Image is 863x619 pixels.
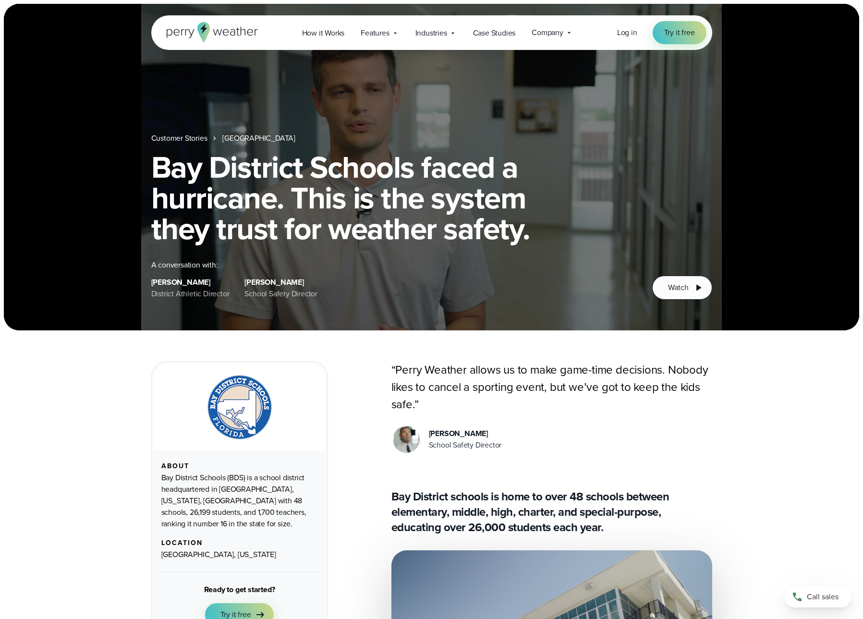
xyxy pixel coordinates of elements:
h1: Bay District Schools faced a hurricane. This is the system they trust for weather safety. [151,152,712,244]
a: Try it free [653,21,706,44]
span: How it Works [302,27,345,39]
div: School Safety Director [429,439,502,451]
span: Case Studies [473,27,516,39]
div: Ready to get started? [204,584,275,595]
a: Customer Stories [151,133,207,144]
div: A conversation with: [151,259,637,271]
p: “Perry Weather allows us to make game-time decisions. Nobody likes to cancel a sporting event, bu... [391,361,712,413]
span: Try it free [664,27,695,38]
span: Call sales [807,591,839,603]
div: Bay District Schools (BDS) is a school district headquartered in [GEOGRAPHIC_DATA], [US_STATE], [... [161,472,318,530]
a: Log in [617,27,637,38]
span: Watch [668,282,688,293]
div: School Safety Director [244,288,317,300]
div: District Athletic Director [151,288,230,300]
a: How it Works [294,23,353,43]
a: Case Studies [465,23,524,43]
span: Industries [415,27,447,39]
div: [PERSON_NAME] [429,428,502,439]
a: Call sales [784,586,851,607]
h3: Bay District schools is home to over 48 schools between elementary, middle, high, charter, and sp... [391,473,712,535]
nav: Breadcrumb [151,133,712,144]
img: Bay District Schools Logo [207,375,272,439]
div: About [161,462,318,470]
span: Features [361,27,389,39]
div: [PERSON_NAME] [151,277,230,288]
a: [GEOGRAPHIC_DATA] [222,133,295,144]
div: Location [161,539,318,547]
div: [GEOGRAPHIC_DATA], [US_STATE] [161,549,318,560]
img: Vernon Barth, Bay District Schools [393,426,420,453]
div: [PERSON_NAME] [244,277,317,288]
button: Watch [652,276,712,300]
span: Company [532,27,563,38]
